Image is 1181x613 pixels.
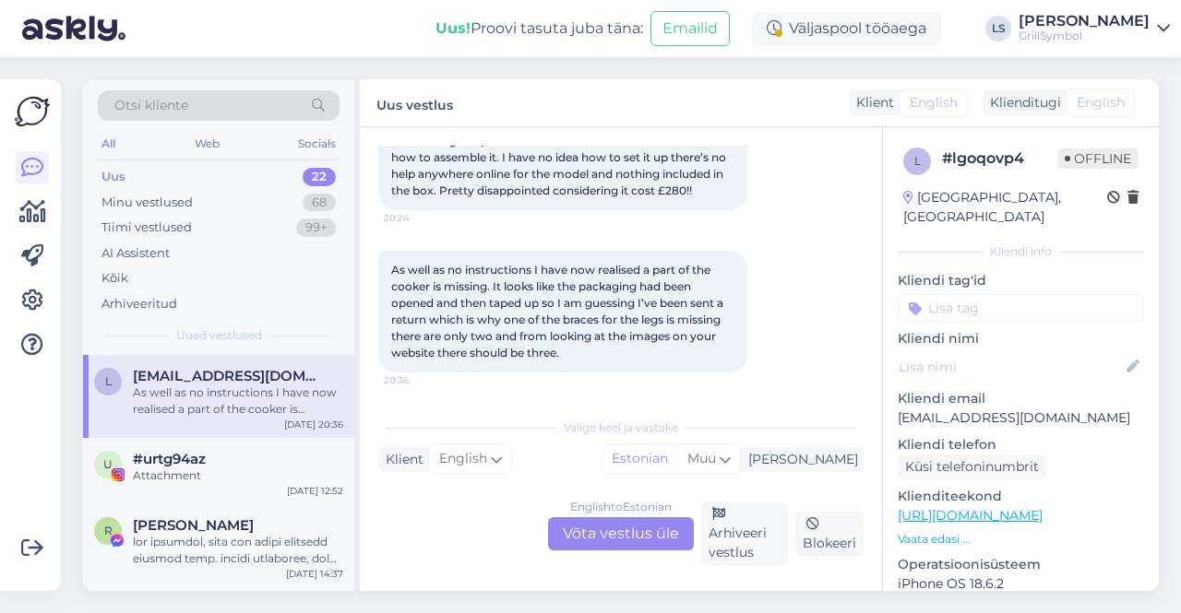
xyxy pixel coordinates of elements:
div: Võta vestlus üle [548,517,694,550]
div: Uus [101,168,125,186]
div: [PERSON_NAME] [741,450,858,469]
p: iPhone OS 18.6.2 [898,574,1144,594]
div: AI Assistent [101,244,170,263]
span: Otsi kliente [114,96,188,115]
div: Klient [378,450,423,469]
div: 99+ [296,218,336,237]
div: 68 [303,194,336,212]
span: Muu [687,450,716,466]
span: u [103,457,113,471]
span: Robert Szulc [133,517,254,534]
div: Kõik [101,269,128,288]
div: GrillSymbol [1019,29,1150,43]
p: Klienditeekond [898,487,1144,506]
span: 20:36 [384,373,453,387]
p: Kliendi nimi [898,329,1144,348]
input: Lisa nimi [899,357,1123,377]
a: [PERSON_NAME]GrillSymbol [1019,14,1170,43]
div: # lgoqovp4 [942,147,1057,170]
span: l [914,154,921,168]
div: Tiimi vestlused [101,218,192,237]
div: lor ipsumdol, sita con adipi elitsedd eiusmod temp. incidi utlaboree, dol magnaa enima minim veni... [133,534,343,567]
span: Uued vestlused [176,327,262,344]
div: [DATE] 20:36 [284,418,343,431]
div: Klienditugi [983,93,1061,112]
div: Estonian [602,445,677,473]
span: l [105,374,112,388]
span: R [104,524,113,537]
span: English [910,93,958,112]
div: Attachment [133,467,343,484]
input: Lisa tag [898,294,1144,322]
button: Emailid [650,11,730,46]
div: Küsi telefoninumbrit [898,454,1046,479]
p: Kliendi email [898,389,1144,408]
div: Arhiveeri vestlus [701,501,788,565]
div: Socials [294,132,340,156]
div: [DATE] 12:52 [287,484,343,498]
div: Proovi tasuta juba täna: [435,18,643,40]
span: English [439,449,487,469]
div: LS [985,16,1011,41]
b: Uus! [435,19,471,37]
span: #urtg94az [133,451,206,467]
p: Operatsioonisüsteem [898,555,1144,574]
div: Web [191,132,223,156]
img: Askly Logo [15,94,50,129]
p: Vaata edasi ... [898,531,1144,548]
label: Uus vestlus [376,90,453,115]
div: As well as no instructions I have now realised a part of the cooker is missing. It looks like the... [133,384,343,418]
span: Offline [1057,148,1139,169]
div: Klient [849,93,894,112]
p: Kliendi telefon [898,435,1144,454]
div: [PERSON_NAME] [1019,14,1150,29]
div: All [98,132,119,156]
div: [DATE] 14:37 [286,567,343,581]
p: [EMAIL_ADDRESS][DOMAIN_NAME] [898,408,1144,428]
span: lisafarrell322@gmail.com [133,368,325,384]
div: 22 [303,168,336,186]
div: Kliendi info [898,243,1144,260]
span: English [1077,93,1125,112]
div: Väljaspool tööaega [752,12,941,45]
p: Kliendi tag'id [898,271,1144,290]
a: [URL][DOMAIN_NAME] [898,507,1043,524]
div: Minu vestlused [101,194,193,212]
div: Valige keel ja vastake [378,419,864,436]
div: Blokeeri [795,512,864,556]
span: 20:24 [384,211,453,225]
span: As well as no instructions I have now realised a part of the cooker is missing. It looks like the... [391,263,726,360]
div: Arhiveeritud [101,295,177,313]
div: English to Estonian [570,499,672,515]
div: [GEOGRAPHIC_DATA], [GEOGRAPHIC_DATA] [903,188,1107,227]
